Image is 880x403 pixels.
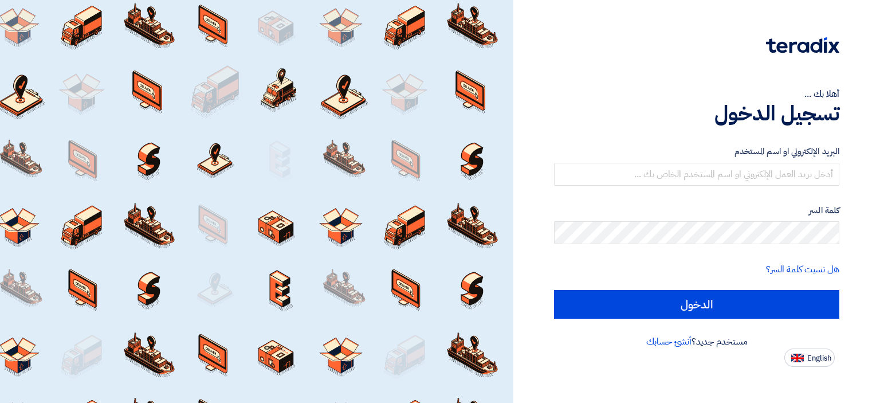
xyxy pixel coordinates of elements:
[791,354,804,362] img: en-US.png
[766,263,839,276] a: هل نسيت كلمة السر؟
[554,101,839,126] h1: تسجيل الدخول
[554,290,839,319] input: الدخول
[807,354,831,362] span: English
[554,163,839,186] input: أدخل بريد العمل الإلكتروني او اسم المستخدم الخاص بك ...
[554,204,839,217] label: كلمة السر
[554,87,839,101] div: أهلا بك ...
[554,145,839,158] label: البريد الإلكتروني او اسم المستخدم
[766,37,839,53] img: Teradix logo
[554,335,839,349] div: مستخدم جديد؟
[784,349,835,367] button: English
[646,335,692,349] a: أنشئ حسابك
